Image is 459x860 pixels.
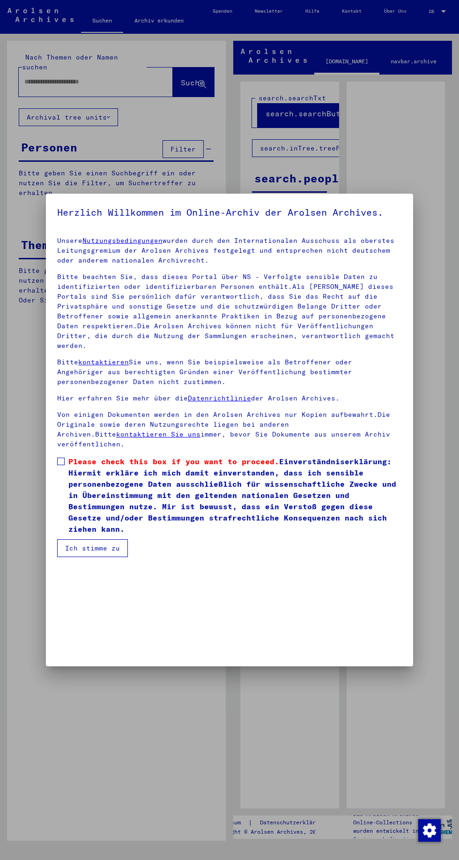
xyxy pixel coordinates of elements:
[116,430,200,438] a: kontaktieren Sie uns
[78,358,129,366] a: kontaktieren
[57,393,402,403] p: Hier erfahren Sie mehr über die der Arolsen Archives.
[57,272,402,351] p: Bitte beachten Sie, dass dieses Portal über NS - Verfolgte sensible Daten zu identifizierten oder...
[82,236,163,245] a: Nutzungsbedingungen
[57,357,402,387] p: Bitte Sie uns, wenn Sie beispielsweise als Betroffener oder Angehöriger aus berechtigten Gründen ...
[418,819,440,841] div: Zustimmung ändern
[418,819,441,842] img: Zustimmung ändern
[57,539,128,557] button: Ich stimme zu
[68,457,279,466] span: Please check this box if you want to proceed.
[188,394,251,402] a: Datenrichtlinie
[57,205,402,220] h5: Herzlich Willkommen im Online-Archiv der Arolsen Archives.
[57,410,402,449] p: Von einigen Dokumenten werden in den Arolsen Archives nur Kopien aufbewahrt.Die Originale sowie d...
[68,456,402,535] span: Einverständniserklärung: Hiermit erkläre ich mich damit einverstanden, dass ich sensible personen...
[57,236,402,265] p: Unsere wurden durch den Internationalen Ausschuss als oberstes Leitungsgremium der Arolsen Archiv...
